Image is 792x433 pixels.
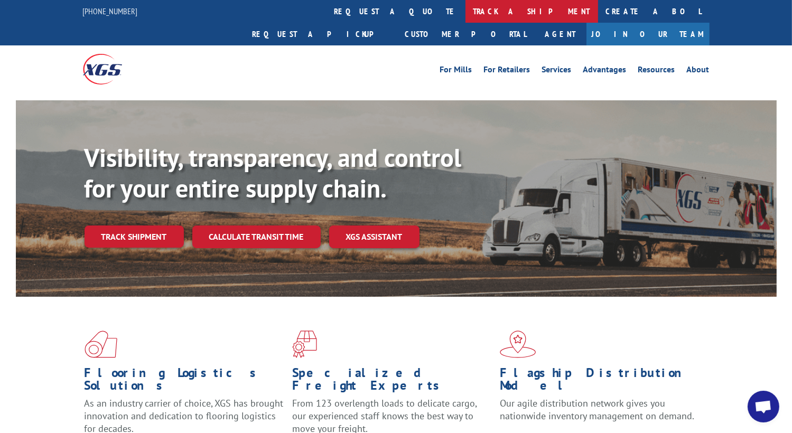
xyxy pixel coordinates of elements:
[292,366,492,397] h1: Specialized Freight Experts
[535,23,586,45] a: Agent
[85,141,462,204] b: Visibility, transparency, and control for your entire supply chain.
[192,225,321,248] a: Calculate transit time
[500,397,694,422] span: Our agile distribution network gives you nationwide inventory management on demand.
[500,366,700,397] h1: Flagship Distribution Model
[484,65,530,77] a: For Retailers
[329,225,420,248] a: XGS ASSISTANT
[85,225,184,248] a: Track shipment
[85,366,284,397] h1: Flooring Logistics Solutions
[292,331,317,358] img: xgs-icon-focused-on-flooring-red
[83,6,138,16] a: [PHONE_NUMBER]
[245,23,397,45] a: Request a pickup
[638,65,675,77] a: Resources
[583,65,627,77] a: Advantages
[440,65,472,77] a: For Mills
[85,331,117,358] img: xgs-icon-total-supply-chain-intelligence-red
[586,23,710,45] a: Join Our Team
[397,23,535,45] a: Customer Portal
[500,331,536,358] img: xgs-icon-flagship-distribution-model-red
[748,391,779,422] div: Open chat
[542,65,572,77] a: Services
[687,65,710,77] a: About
